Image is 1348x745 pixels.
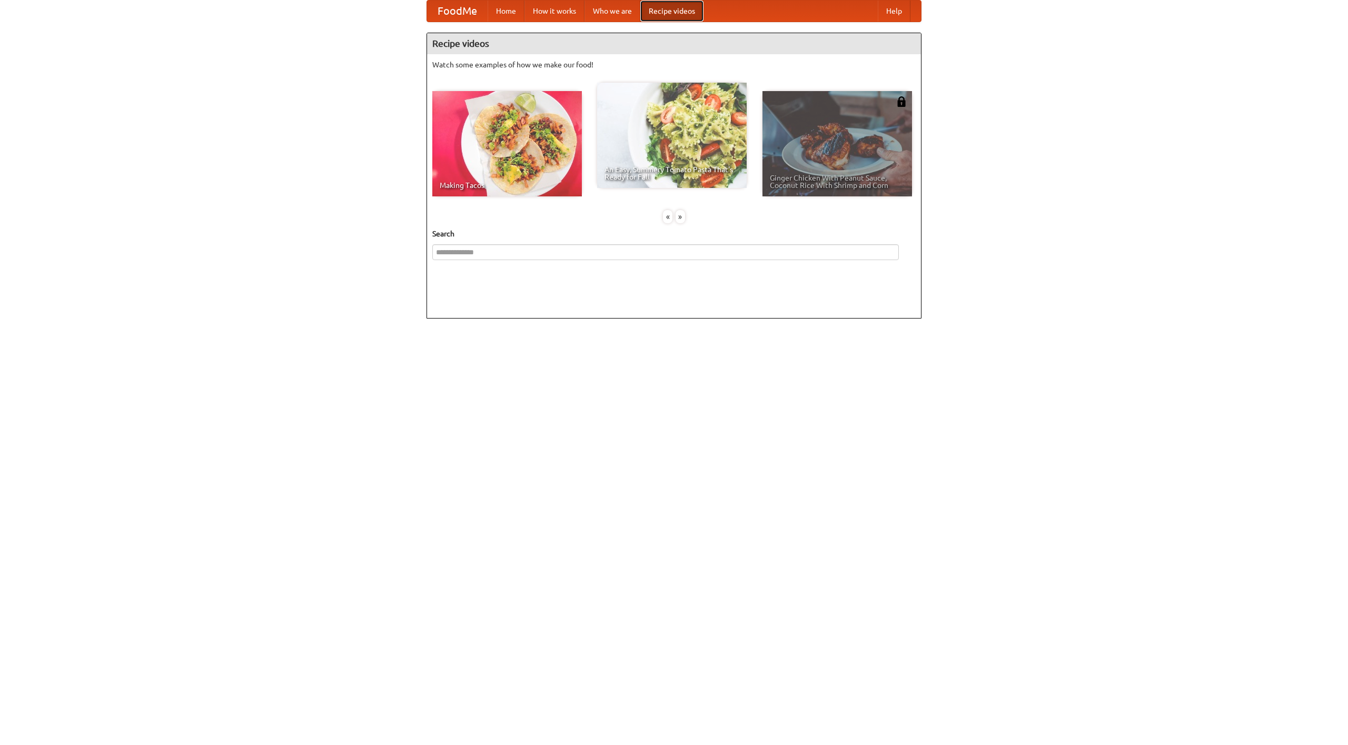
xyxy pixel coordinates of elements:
div: » [676,210,685,223]
a: FoodMe [427,1,488,22]
p: Watch some examples of how we make our food! [432,59,916,70]
a: How it works [524,1,584,22]
img: 483408.png [896,96,907,107]
a: Help [878,1,910,22]
h4: Recipe videos [427,33,921,54]
a: An Easy, Summery Tomato Pasta That's Ready for Fall [597,83,747,188]
a: Who we are [584,1,640,22]
a: Making Tacos [432,91,582,196]
div: « [663,210,672,223]
a: Recipe videos [640,1,703,22]
span: An Easy, Summery Tomato Pasta That's Ready for Fall [604,166,739,181]
h5: Search [432,229,916,239]
span: Making Tacos [440,182,574,189]
a: Home [488,1,524,22]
